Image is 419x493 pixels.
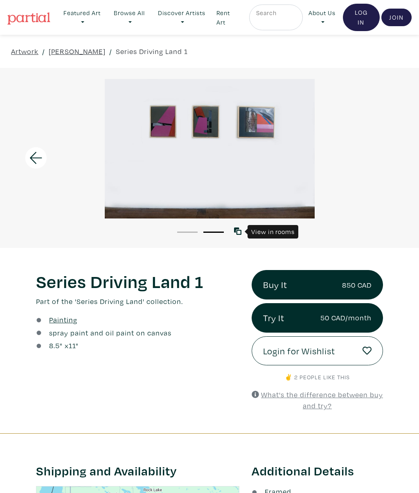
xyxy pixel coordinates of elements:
[58,5,106,31] a: Featured Art
[381,9,412,27] a: Join
[108,5,151,31] a: Browse All
[303,5,341,31] a: About Us
[252,373,383,382] p: ✌️ 2 people like this
[49,327,171,338] a: spray paint and oil paint on canvas
[252,463,383,479] h3: Additional Details
[252,336,383,366] a: Login for Wishlist
[252,303,383,333] a: Try It50 CAD/month
[42,46,45,57] span: /
[49,315,77,324] u: Painting
[263,344,335,358] span: Login for Wishlist
[49,340,79,351] div: " x "
[36,296,239,307] p: Part of the 'Series Driving Land' collection.
[109,46,112,57] span: /
[248,225,298,239] div: View in rooms
[177,232,198,233] button: 1 of 2
[252,270,383,299] a: Buy It850 CAD
[255,8,296,18] input: Search
[203,232,224,233] button: 2 of 2
[69,341,76,350] span: 11
[153,5,211,31] a: Discover Artists
[342,279,372,290] small: 850 CAD
[11,46,38,57] a: Artwork
[36,270,239,292] h1: Series Driving Land 1
[320,312,372,323] small: 50 CAD/month
[36,463,239,479] h3: Shipping and Availability
[252,390,383,410] a: What's the difference between buy and try?
[261,390,383,410] u: What's the difference between buy and try?
[213,5,244,31] a: Rent Art
[49,341,60,350] span: 8.5
[343,4,380,31] a: Log In
[116,46,188,57] a: Series Driving Land 1
[49,46,106,57] a: [PERSON_NAME]
[49,314,77,325] a: Painting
